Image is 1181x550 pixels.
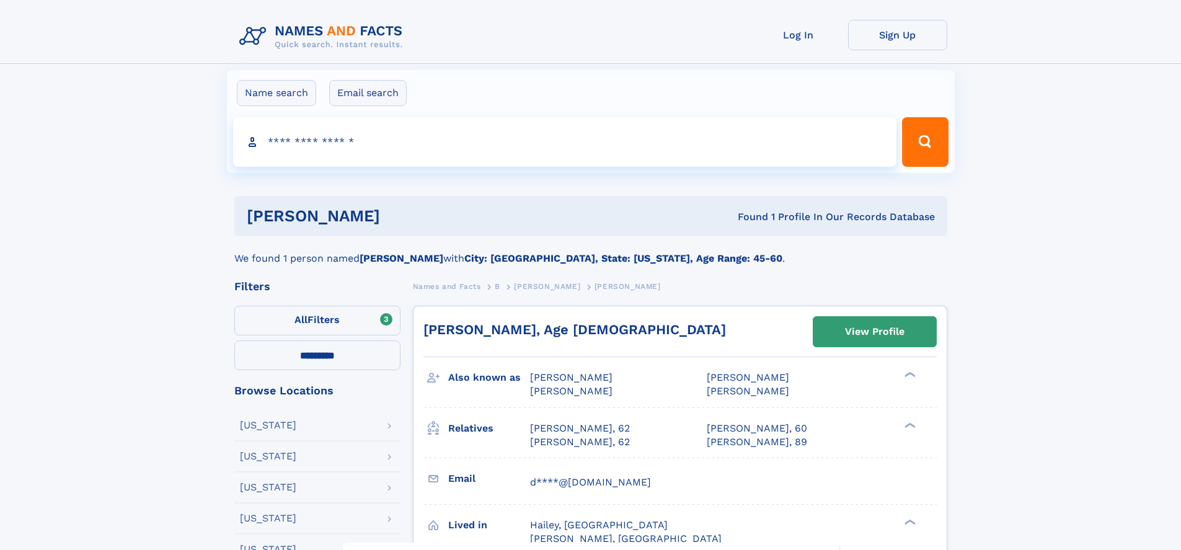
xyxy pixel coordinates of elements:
a: [PERSON_NAME], 62 [530,422,630,435]
a: [PERSON_NAME], 60 [707,422,807,435]
a: [PERSON_NAME], 89 [707,435,807,449]
div: We found 1 person named with . [234,236,947,266]
span: All [294,314,307,326]
b: [PERSON_NAME] [360,252,443,264]
div: [US_STATE] [240,482,296,492]
div: ❯ [901,421,916,429]
button: Search Button [902,117,948,167]
div: [US_STATE] [240,513,296,523]
h3: Email [448,468,530,489]
span: [PERSON_NAME], [GEOGRAPHIC_DATA] [530,533,722,544]
div: Browse Locations [234,385,400,396]
a: [PERSON_NAME], 62 [530,435,630,449]
span: [PERSON_NAME] [595,282,661,291]
span: Hailey, [GEOGRAPHIC_DATA] [530,519,668,531]
h3: Also known as [448,367,530,388]
div: ❯ [901,518,916,526]
div: [US_STATE] [240,451,296,461]
span: [PERSON_NAME] [707,371,789,383]
a: [PERSON_NAME] [514,278,580,294]
div: ❯ [901,371,916,379]
h3: Lived in [448,515,530,536]
div: Found 1 Profile In Our Records Database [559,210,935,224]
a: B [495,278,500,294]
a: Log In [749,20,848,50]
label: Email search [329,80,407,106]
span: [PERSON_NAME] [530,371,613,383]
a: [PERSON_NAME], Age [DEMOGRAPHIC_DATA] [423,322,726,337]
a: Names and Facts [413,278,481,294]
div: Filters [234,281,400,292]
span: [PERSON_NAME] [530,385,613,397]
a: View Profile [813,317,936,347]
span: [PERSON_NAME] [707,385,789,397]
img: Logo Names and Facts [234,20,413,53]
div: [US_STATE] [240,420,296,430]
span: B [495,282,500,291]
div: View Profile [845,317,905,346]
input: search input [233,117,897,167]
span: [PERSON_NAME] [514,282,580,291]
label: Name search [237,80,316,106]
h1: [PERSON_NAME] [247,208,559,224]
a: Sign Up [848,20,947,50]
label: Filters [234,306,400,335]
b: City: [GEOGRAPHIC_DATA], State: [US_STATE], Age Range: 45-60 [464,252,782,264]
h3: Relatives [448,418,530,439]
